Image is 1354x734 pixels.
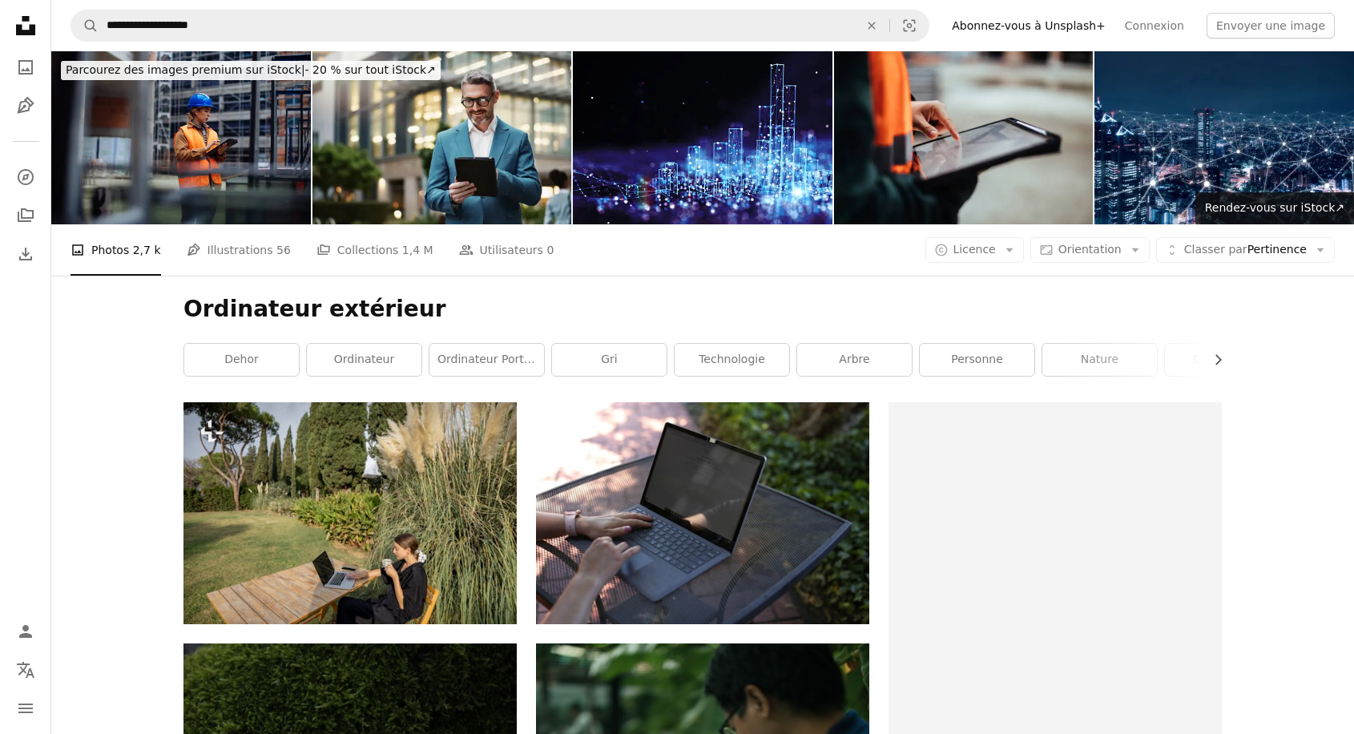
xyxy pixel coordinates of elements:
a: Illustrations [10,90,42,122]
img: Ville numérique. Concepts d’éclairage. Espace de copie [573,51,832,224]
a: Connexion [1115,13,1194,38]
span: Classer par [1184,243,1247,256]
a: chaussure [1165,344,1279,376]
a: Technologie [675,344,789,376]
span: 1,4 M [402,241,433,259]
a: gri [552,344,667,376]
img: Mature, homme d’affaires et homme avec tablette à l’extérieur pour la communication, la recherche... [312,51,572,224]
a: arbre [797,344,912,376]
span: Orientation [1058,243,1122,256]
a: Explorer [10,161,42,193]
button: Effacer [854,10,889,41]
button: Rechercher sur Unsplash [71,10,99,41]
button: Recherche de visuels [890,10,929,41]
a: Rendez-vous sur iStock↗ [1195,192,1354,224]
div: - 20 % sur tout iStock ↗ [61,61,441,80]
button: faire défiler la liste vers la droite [1203,344,1222,376]
img: une femme assise à une table à l’aide d’un ordinateur portable [536,402,869,624]
a: dehor [184,344,299,376]
button: Langue [10,654,42,686]
img: Incitation par l'exemple [51,51,311,224]
button: Orientation [1030,237,1150,263]
a: Abonnez-vous à Unsplash+ [942,13,1115,38]
a: Connexion / S’inscrire [10,615,42,647]
button: Licence [925,237,1024,263]
span: Pertinence [1184,242,1307,258]
a: personne [920,344,1034,376]
a: Utilisateurs 0 [459,224,554,276]
button: Envoyer une image [1207,13,1335,38]
span: 0 [546,241,554,259]
span: Licence [953,243,996,256]
h1: Ordinateur extérieur [183,295,1222,324]
span: Parcourez des images premium sur iStock | [66,63,305,76]
a: Collections 1,4 M [316,224,433,276]
button: Menu [10,692,42,724]
a: Jeune femme caucasienne regardant quelque chose sur un ordinateur portable et buvant du thé tout ... [183,506,517,520]
a: ordinateur [307,344,421,376]
form: Rechercher des visuels sur tout le site [71,10,929,42]
a: ordinateur portable [429,344,544,376]
button: Classer parPertinence [1156,237,1335,263]
a: Photos [10,51,42,83]
a: nature [1042,344,1157,376]
a: Collections [10,200,42,232]
img: Technologie numérique utilisée pour les travaux de construction [834,51,1094,224]
img: Jeune femme caucasienne regardant quelque chose sur un ordinateur portable et buvant du thé tout ... [183,402,517,624]
a: Illustrations 56 [187,224,291,276]
img: Réseau de télécommunication au-dessus de la ville, technologie Internet mobile sans fil pour Smar... [1094,51,1354,224]
a: une femme assise à une table à l’aide d’un ordinateur portable [536,506,869,520]
span: 56 [276,241,291,259]
a: Historique de téléchargement [10,238,42,270]
span: Rendez-vous sur iStock ↗ [1205,201,1344,214]
a: Parcourez des images premium sur iStock|- 20 % sur tout iStock↗ [51,51,450,90]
